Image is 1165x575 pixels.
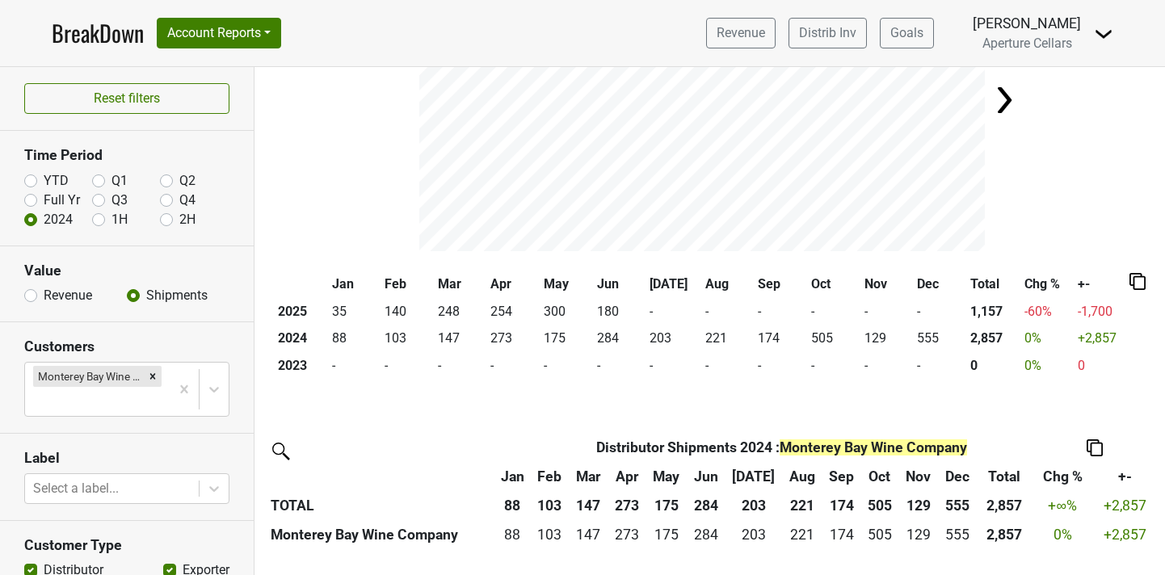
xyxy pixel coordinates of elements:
th: 147 [568,491,608,520]
td: - [487,352,540,380]
td: - [434,352,487,380]
th: May: activate to sort column ascending [646,462,688,491]
button: Account Reports [157,18,281,48]
th: Jan [328,271,381,298]
td: - [913,352,966,380]
th: Aug [701,271,755,298]
td: 505 [861,520,899,549]
th: 175 [646,491,688,520]
a: Goals [880,18,934,48]
th: +-: activate to sort column ascending [1093,462,1158,491]
th: Dec: activate to sort column ascending [938,462,977,491]
td: - [701,298,755,325]
td: 103 [531,520,569,549]
h3: Customer Type [24,537,229,554]
th: Chg %: activate to sort column ascending [1033,462,1093,491]
td: +2,857 [1075,325,1129,353]
td: -60 % [1020,298,1074,325]
td: 180 [593,298,646,325]
th: &nbsp;: activate to sort column ascending [267,462,494,491]
th: 2,857 [977,520,1033,549]
th: 203 [725,491,782,520]
th: Nov: activate to sort column ascending [898,462,938,491]
td: 129 [898,520,938,549]
th: Feb: activate to sort column ascending [531,462,569,491]
h3: Label [24,450,229,467]
label: Revenue [44,286,92,305]
td: 273 [487,325,540,353]
td: 88 [494,520,530,549]
td: 88 [328,325,381,353]
th: 273 [608,491,646,520]
h3: Value [24,262,229,279]
td: - [860,352,914,380]
td: 221 [701,325,755,353]
td: - [807,352,860,380]
th: Chg % [1020,271,1074,298]
th: Oct: activate to sort column ascending [861,462,899,491]
td: 248 [434,298,487,325]
th: Apr [487,271,540,298]
td: 147 [568,520,608,549]
span: Monterey Bay Wine Company [780,439,967,455]
th: Mar: activate to sort column ascending [568,462,608,491]
th: Jun [593,271,646,298]
div: Monterey Bay Wine Company [33,366,144,387]
th: 88 [494,491,530,520]
span: Distributor [596,439,667,455]
th: 129 [898,491,938,520]
td: - [807,298,860,325]
th: Mar [434,271,487,298]
th: 1,157 [966,298,1020,325]
td: -1,700 [1075,298,1129,325]
td: - [328,352,381,380]
td: 300 [540,298,593,325]
th: +- [1075,271,1129,298]
th: 505 [861,491,899,520]
td: 555 [938,520,977,549]
a: Revenue [706,18,776,48]
td: 175 [540,325,593,353]
div: [PERSON_NAME] [973,13,1081,34]
th: Total: activate to sort column ascending [977,462,1033,491]
label: Q2 [179,171,196,191]
th: TOTAL [267,491,494,520]
td: - [913,298,966,325]
label: Q3 [111,191,128,210]
th: Apr: activate to sort column ascending [608,462,646,491]
th: 555 [938,491,977,520]
div: Remove Monterey Bay Wine Company [144,366,162,387]
td: - [540,352,593,380]
span: +∞% [1048,497,1077,514]
td: - [646,352,701,380]
th: Jun: activate to sort column ascending [688,462,725,491]
label: Full Yr [44,191,80,210]
td: 0 % [1033,520,1093,549]
th: 221 [782,491,822,520]
td: 0 % [1020,325,1074,353]
td: - [381,352,434,380]
th: 2023 [274,352,328,380]
a: BreakDown [52,16,144,50]
td: 284 [593,325,646,353]
td: 35 [328,298,381,325]
td: 103 [381,325,434,353]
td: - [646,298,701,325]
th: 2025 [274,298,328,325]
td: 174 [822,520,861,549]
img: filter [267,437,292,463]
th: 2,857 [966,325,1020,353]
img: Dropdown Menu [1094,24,1113,44]
th: 2024 [274,325,328,353]
td: - [755,352,808,380]
th: Monterey Bay Wine Company [267,520,494,549]
td: 0 [1075,352,1129,380]
span: Aperture Cellars [982,36,1072,51]
th: [DATE] [646,271,701,298]
td: - [593,352,646,380]
img: Arrow right [988,84,1020,116]
td: 505 [807,325,860,353]
td: 140 [381,298,434,325]
h3: Customers [24,338,229,355]
th: Jan: activate to sort column ascending [494,462,530,491]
